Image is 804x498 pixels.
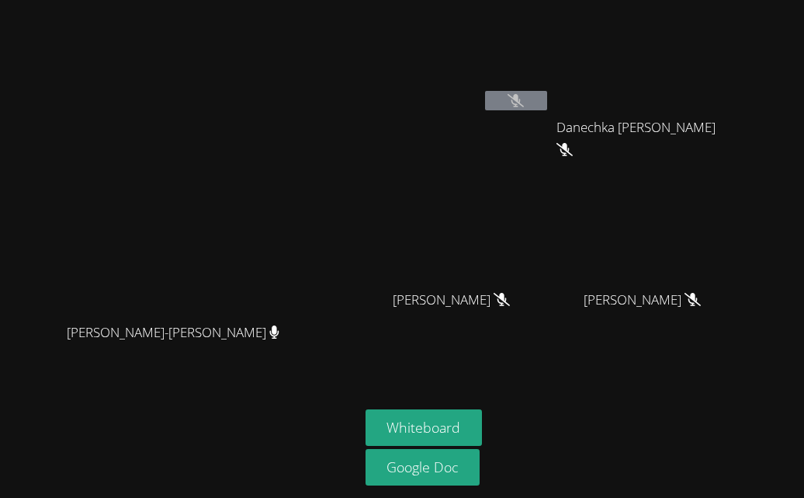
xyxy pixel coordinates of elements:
[67,322,279,344] span: [PERSON_NAME]-[PERSON_NAME]
[584,289,701,312] span: [PERSON_NAME]
[366,449,480,486] a: Google Doc
[556,117,729,162] span: Danechka [PERSON_NAME]
[366,409,483,446] button: Whiteboard
[393,289,510,312] span: [PERSON_NAME]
